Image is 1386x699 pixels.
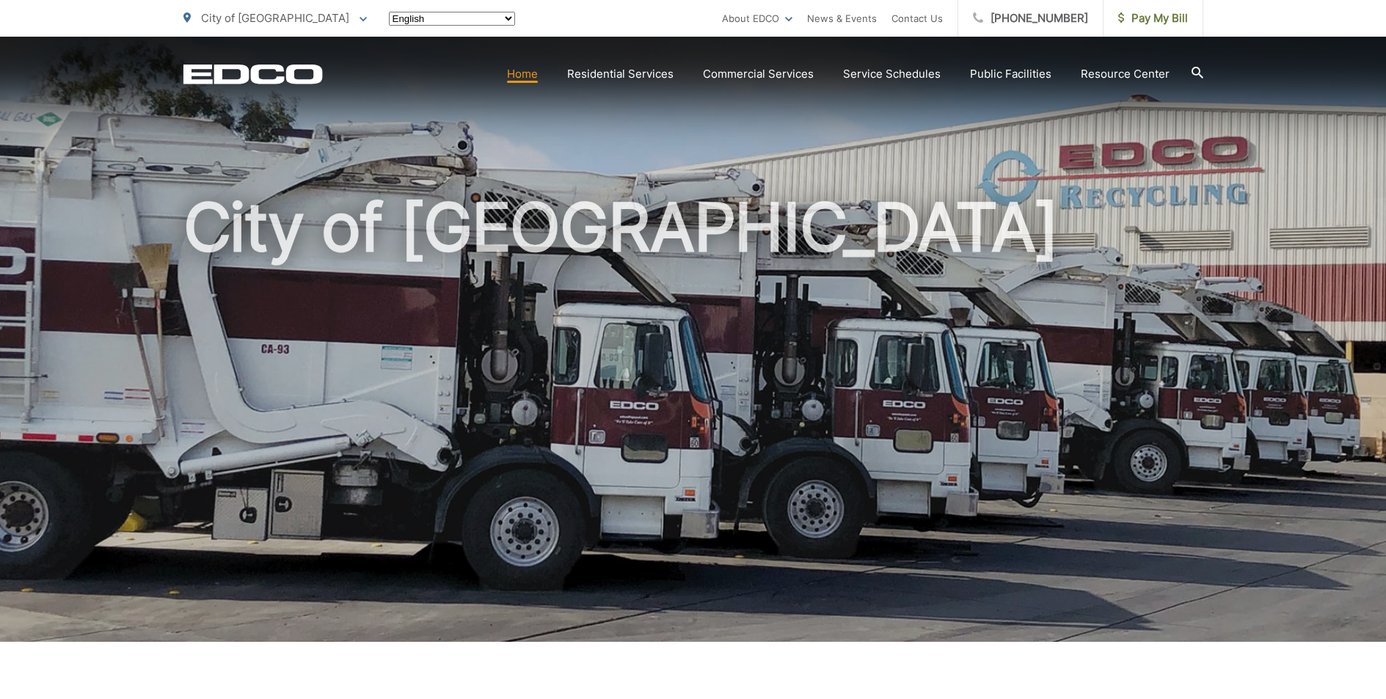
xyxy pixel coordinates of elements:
a: EDCD logo. Return to the homepage. [183,64,323,84]
a: Contact Us [891,10,943,27]
a: Residential Services [567,65,674,83]
span: Pay My Bill [1118,10,1188,27]
span: City of [GEOGRAPHIC_DATA] [201,11,349,25]
a: Commercial Services [703,65,814,83]
select: Select a language [389,12,515,26]
a: Public Facilities [970,65,1051,83]
a: About EDCO [722,10,792,27]
h1: City of [GEOGRAPHIC_DATA] [183,191,1203,655]
a: Service Schedules [843,65,941,83]
a: News & Events [807,10,877,27]
a: Home [507,65,538,83]
a: Resource Center [1081,65,1170,83]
